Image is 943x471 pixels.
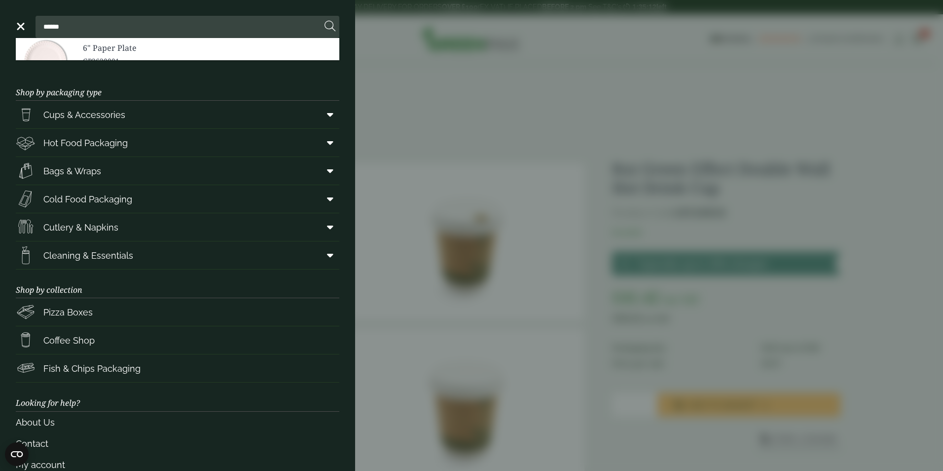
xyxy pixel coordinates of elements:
img: Cutlery.svg [16,217,36,237]
h3: Shop by collection [16,270,339,298]
img: Deli_box.svg [16,133,36,153]
img: PintNhalf_cup.svg [16,105,36,124]
span: GP2630001 [83,56,331,66]
span: Hot Food Packaging [43,136,128,150]
a: Bags & Wraps [16,157,339,185]
span: Cleaning & Essentials [43,249,133,262]
span: Cold Food Packaging [43,193,132,206]
img: Pizza_boxes.svg [16,302,36,322]
span: Bags & Wraps [43,164,101,178]
span: Fish & Chips Packaging [43,362,141,375]
a: About Us [16,412,339,433]
span: Coffee Shop [43,334,95,347]
a: Cutlery & Napkins [16,213,339,241]
a: Cold Food Packaging [16,185,339,213]
img: Paper_carriers.svg [16,161,36,181]
img: FishNchip_box.svg [16,358,36,378]
img: HotDrink_paperCup.svg [16,330,36,350]
span: Cups & Accessories [43,108,125,121]
img: Sandwich_box.svg [16,189,36,209]
a: Pizza Boxes [16,298,339,326]
a: Fish & Chips Packaging [16,354,339,382]
img: open-wipe.svg [16,245,36,265]
span: Pizza Boxes [43,306,93,319]
button: Open CMP widget [5,442,29,466]
span: Cutlery & Napkins [43,221,118,234]
a: Cups & Accessories [16,101,339,128]
span: 6" Paper Plate [83,42,331,54]
h3: Shop by packaging type [16,72,339,101]
a: Hot Food Packaging [16,129,339,157]
a: Cleaning & Essentials [16,241,339,269]
img: GP2630001 [16,38,75,85]
a: Coffee Shop [16,326,339,354]
a: Contact [16,433,339,454]
h3: Looking for help? [16,383,339,411]
a: 6" Paper Plate GP2630001 [83,42,331,66]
